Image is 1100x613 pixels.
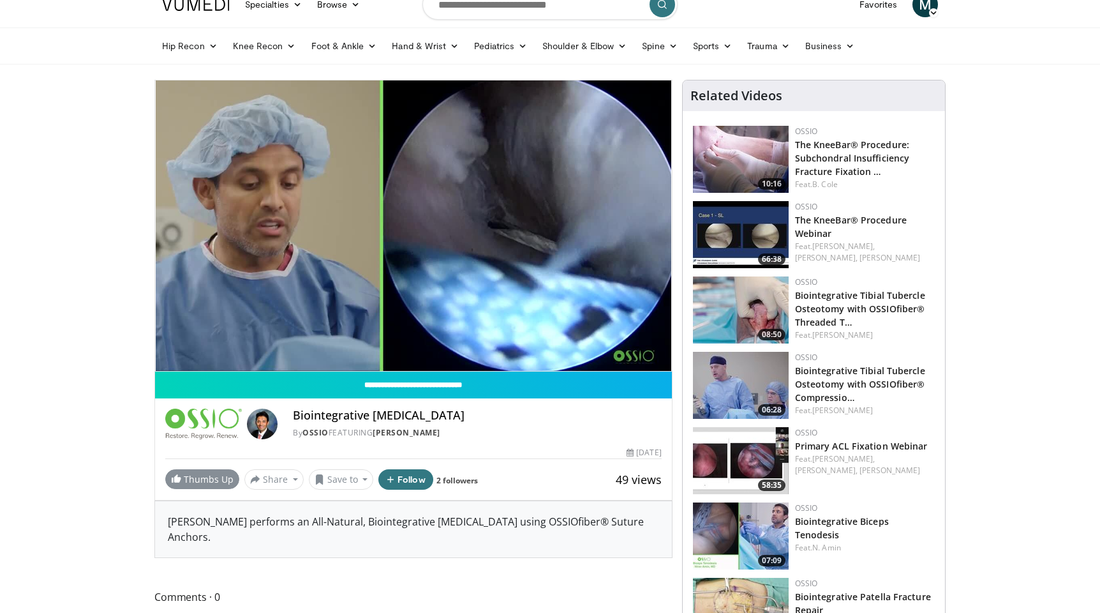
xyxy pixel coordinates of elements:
a: OSSIO [795,427,818,438]
div: Feat. [795,453,935,476]
a: Foot & Ankle [304,33,385,59]
img: fc62288f-2adf-48f5-a98b-740dd39a21f3.150x105_q85_crop-smart_upscale.jpg [693,201,789,268]
a: 10:16 [693,126,789,193]
div: Feat. [795,329,935,341]
a: Thumbs Up [165,469,239,489]
a: OSSIO [302,427,329,438]
a: Knee Recon [225,33,304,59]
a: [PERSON_NAME], [795,465,858,476]
div: By FEATURING [293,427,662,439]
div: Feat. [795,405,935,416]
img: f54b0be7-13b6-4977-9a5b-cecc55ea2090.150x105_q85_crop-smart_upscale.jpg [693,503,789,570]
a: [PERSON_NAME] [812,405,873,416]
a: Spine [634,33,685,59]
a: 66:38 [693,201,789,268]
a: Primary ACL Fixation Webinar [795,440,928,452]
span: Comments 0 [154,589,673,605]
a: OSSIO [795,201,818,212]
a: Pediatrics [466,33,535,59]
a: The KneeBar® Procedure Webinar [795,214,907,239]
div: Feat. [795,542,935,554]
img: 260ca433-3e9d-49fb-8f61-f00fa1ab23ce.150x105_q85_crop-smart_upscale.jpg [693,427,789,494]
a: Hip Recon [154,33,225,59]
a: Biointegrative Biceps Tenodesis [795,515,889,541]
a: [PERSON_NAME] [373,427,440,438]
a: [PERSON_NAME], [795,252,858,263]
a: OSSIO [795,352,818,363]
a: OSSIO [795,126,818,137]
a: OSSIO [795,276,818,287]
a: N. Amin [812,542,841,553]
div: [PERSON_NAME] performs an All-Natural, Biointegrative [MEDICAL_DATA] using OSSIOfiber® Suture Anc... [155,501,672,557]
a: Business [798,33,863,59]
a: Biointegrative Tibial Tubercle Osteotomy with OSSIOfiber® Compressio… [795,365,925,404]
a: OSSIO [795,503,818,513]
span: 66:38 [758,254,785,265]
a: B. Cole [812,179,838,190]
img: OSSIO [165,409,242,439]
a: Trauma [740,33,798,59]
button: Share [244,469,304,490]
a: 58:35 [693,427,789,494]
a: Hand & Wrist [384,33,466,59]
button: Follow [378,469,433,490]
a: 06:28 [693,352,789,419]
a: [PERSON_NAME], [812,241,875,252]
span: 10:16 [758,178,785,190]
a: [PERSON_NAME] [812,329,873,340]
img: 14934b67-7d06-479f-8b24-1e3c477188f5.150x105_q85_crop-smart_upscale.jpg [693,276,789,344]
a: [PERSON_NAME] [859,465,920,476]
a: Sports [685,33,740,59]
span: 06:28 [758,404,785,416]
a: The KneeBar® Procedure: Subchondral Insufficiency Fracture Fixation … [795,139,910,178]
h4: Biointegrative [MEDICAL_DATA] [293,409,662,423]
div: Feat. [795,241,935,264]
div: Feat. [795,179,935,190]
a: 07:09 [693,503,789,570]
a: Shoulder & Elbow [535,33,634,59]
a: [PERSON_NAME], [812,453,875,464]
a: [PERSON_NAME] [859,252,920,263]
span: 58:35 [758,480,785,491]
video-js: Video Player [155,80,672,372]
a: 08:50 [693,276,789,344]
a: 2 followers [436,475,478,486]
div: [DATE] [627,447,661,458]
img: 2fac5f83-3fa8-46d6-96c1-ffb83ee82a09.150x105_q85_crop-smart_upscale.jpg [693,352,789,419]
h4: Related Videos [690,88,782,103]
span: 49 views [616,472,662,487]
img: c7fa0e63-843a-41fb-b12c-ba711dda1bcc.150x105_q85_crop-smart_upscale.jpg [693,126,789,193]
span: 08:50 [758,329,785,340]
a: Biointegrative Tibial Tubercle Osteotomy with OSSIOfiber® Threaded T… [795,289,925,328]
img: Avatar [247,409,278,439]
span: 07:09 [758,555,785,566]
button: Save to [309,469,374,490]
a: OSSIO [795,578,818,589]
